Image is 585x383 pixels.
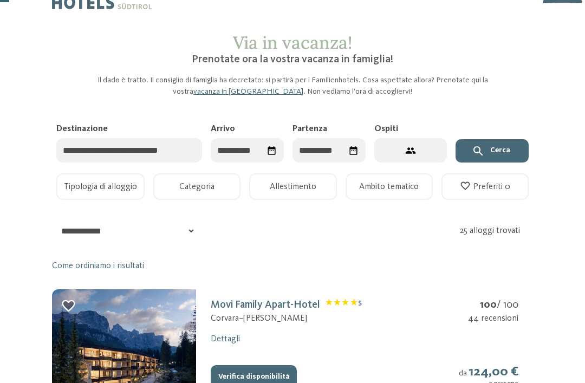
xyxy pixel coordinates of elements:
[292,125,327,133] span: Partenza
[87,75,498,96] p: Il dado è tratto. Il consiglio di famiglia ha decretato: si partirà per i Familienhotels. Cosa as...
[211,313,362,324] div: Corvara – [PERSON_NAME]
[405,145,417,157] svg: 2 ospiti – 1 camera
[346,173,433,200] button: Ambito tematico
[56,173,145,200] button: Tipologia di alloggio
[52,260,144,272] a: Come ordiniamo i risultati
[460,225,532,237] div: 25 alloggi trovati
[192,54,393,65] span: Prenotate ora la vostra vacanza in famiglia!
[469,365,518,379] strong: 124,00 €
[61,298,76,314] div: Aggiungi ai preferiti
[480,300,497,310] strong: 100
[153,173,240,200] button: Categoria
[249,173,336,200] button: Allestimento
[211,300,362,310] a: Movi Family Apart-HotelClassificazione: 4 stelle S
[211,125,235,133] span: Arrivo
[456,139,529,163] button: Cerca
[358,300,362,307] span: S
[344,141,362,159] div: Seleziona data
[468,298,518,313] div: / 100
[233,31,352,54] span: Via in vacanza!
[211,335,240,343] a: Dettagli
[263,141,281,159] div: Seleziona data
[193,88,303,95] a: vacanza in [GEOGRAPHIC_DATA]
[441,173,529,200] button: Preferiti 0
[56,125,108,133] span: Destinazione
[326,298,362,312] span: Classificazione: 4 stelle S
[468,313,518,324] div: 44 recensioni
[374,138,447,163] button: 2 ospiti – 1 camera
[374,125,398,133] span: Ospiti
